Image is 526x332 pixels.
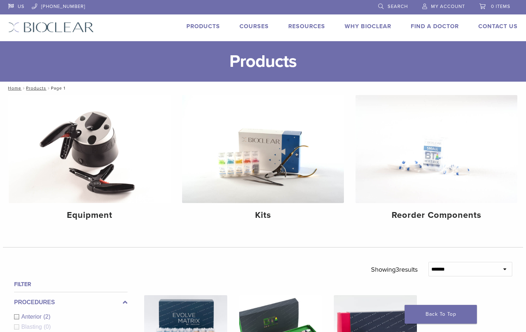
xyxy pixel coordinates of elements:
span: 0 items [491,4,510,9]
h4: Kits [188,209,338,222]
a: Reorder Components [355,95,517,227]
a: Contact Us [478,23,518,30]
a: Products [186,23,220,30]
a: Back To Top [405,305,477,324]
a: Products [26,86,46,91]
img: Kits [182,95,344,203]
a: Resources [288,23,325,30]
a: Kits [182,95,344,227]
a: Find A Doctor [411,23,459,30]
a: Why Bioclear [345,23,391,30]
span: (2) [43,314,51,320]
span: 3 [396,266,399,273]
img: Reorder Components [355,95,517,203]
span: Blasting [21,324,44,330]
img: Bioclear [8,22,94,33]
label: Procedures [14,298,128,307]
span: / [46,86,51,90]
p: Showing results [371,262,418,277]
span: Search [388,4,408,9]
h4: Equipment [14,209,165,222]
img: Equipment [9,95,171,203]
span: / [21,86,26,90]
span: My Account [431,4,465,9]
span: Anterior [21,314,43,320]
a: Courses [240,23,269,30]
h4: Reorder Components [361,209,512,222]
h4: Filter [14,280,128,289]
span: (0) [44,324,51,330]
a: Home [6,86,21,91]
a: Equipment [9,95,171,227]
nav: Page 1 [3,82,523,95]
